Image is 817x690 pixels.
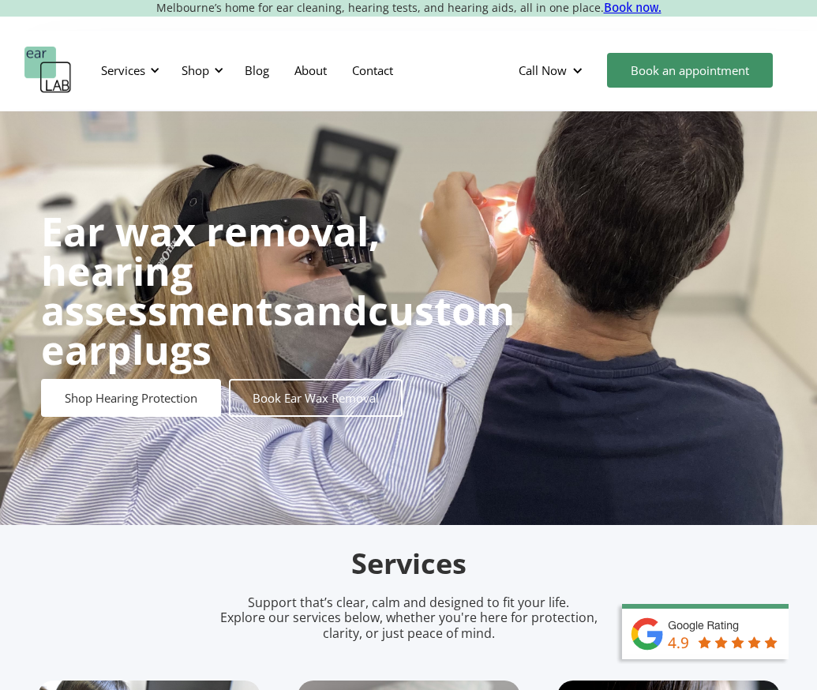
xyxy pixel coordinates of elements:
strong: Ear wax removal, hearing assessments [41,204,380,337]
a: Book Ear Wax Removal [229,379,403,417]
div: Services [92,47,164,94]
p: Support that’s clear, calm and designed to fit your life. Explore our services below, whether you... [200,595,618,641]
div: Shop [182,62,209,78]
div: Services [101,62,145,78]
a: Blog [232,47,282,93]
a: Contact [339,47,406,93]
div: Call Now [506,47,599,94]
a: Shop Hearing Protection [41,379,221,417]
a: home [24,47,72,94]
h2: Services [38,546,780,583]
a: Book an appointment [607,53,773,88]
strong: custom earplugs [41,283,515,377]
a: About [282,47,339,93]
div: Shop [172,47,228,94]
div: Call Now [519,62,567,78]
h1: and [41,212,515,369]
